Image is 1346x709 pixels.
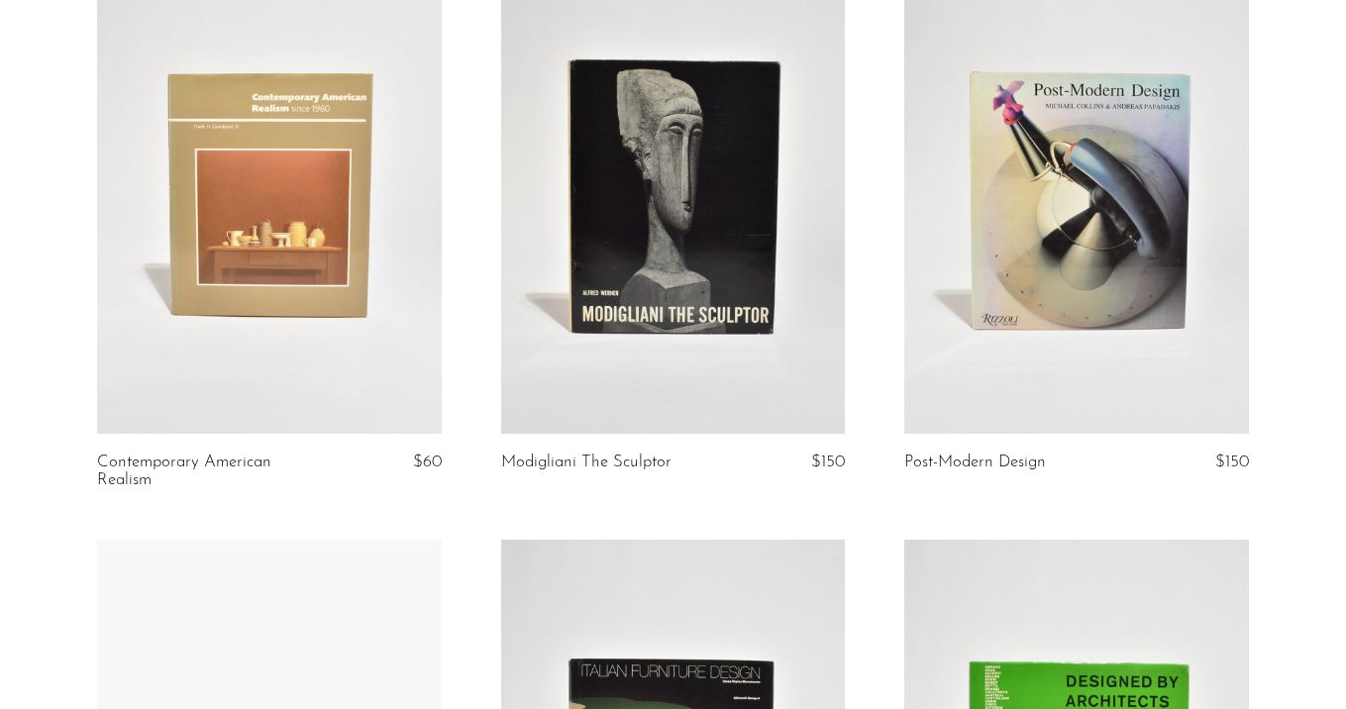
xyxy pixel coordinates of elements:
[904,454,1046,471] a: Post-Modern Design
[413,454,442,470] span: $60
[97,454,326,490] a: Contemporary American Realism
[501,454,672,471] a: Modigliani The Sculptor
[1215,454,1249,470] span: $150
[811,454,845,470] span: $150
